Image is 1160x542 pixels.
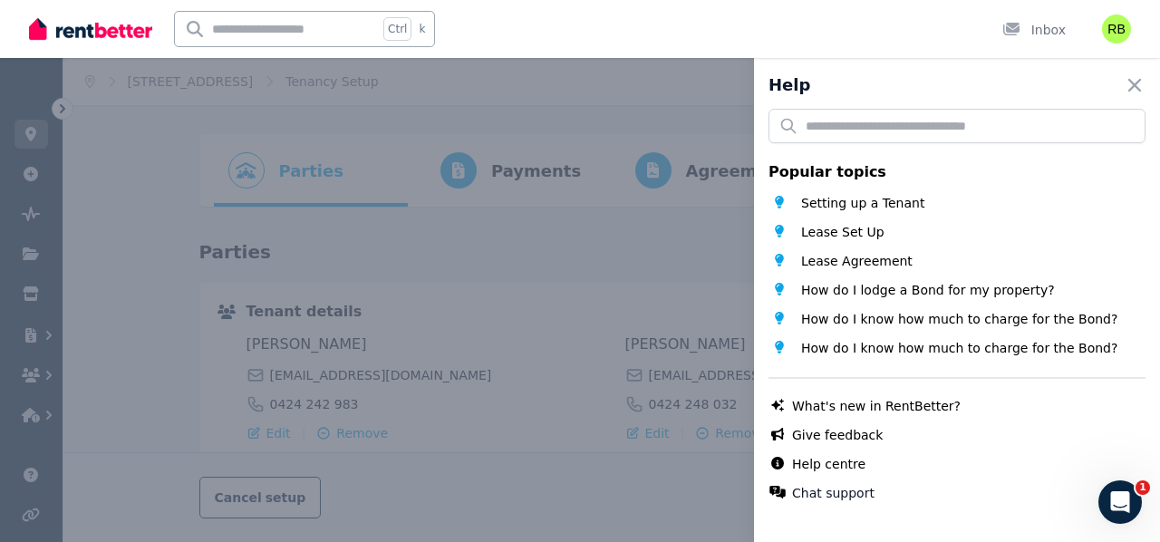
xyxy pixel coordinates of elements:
span: Lease Set Up [801,223,884,241]
iframe: Intercom live chat [1098,480,1142,524]
a: Give feedback [792,426,883,444]
a: Help centre [792,455,865,473]
span: How do I lodge a Bond for my property? [801,281,1055,299]
p: Popular topics [768,161,1145,183]
span: How do I know how much to charge for the Bond? [801,339,1117,357]
span: Lease Agreement [801,252,913,270]
span: Setting up a Tenant [801,194,924,212]
a: What's new in RentBetter? [792,397,961,415]
span: 1 [1136,480,1150,495]
button: Chat support [792,484,875,502]
span: How do I know how much to charge for the Bond? [801,310,1117,328]
h2: Help [768,73,810,98]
